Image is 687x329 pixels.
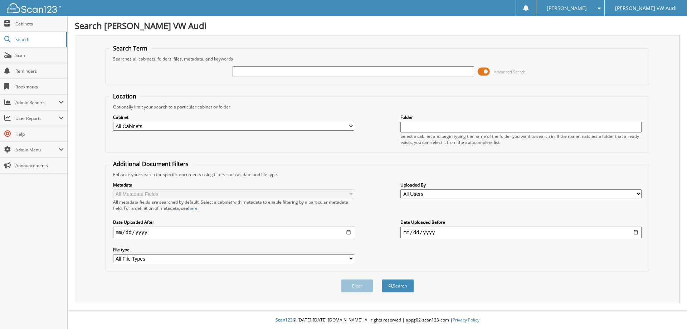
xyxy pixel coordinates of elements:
[15,37,63,43] span: Search
[547,6,587,10] span: [PERSON_NAME]
[400,114,642,120] label: Folder
[494,69,526,74] span: Advanced Search
[276,317,293,323] span: Scan123
[382,279,414,292] button: Search
[615,6,677,10] span: [PERSON_NAME] VW Audi
[400,219,642,225] label: Date Uploaded Before
[15,131,64,137] span: Help
[109,44,151,52] legend: Search Term
[113,227,354,238] input: start
[113,199,354,211] div: All metadata fields are searched by default. Select a cabinet with metadata to enable filtering b...
[15,147,59,153] span: Admin Menu
[109,160,192,168] legend: Additional Document Filters
[400,133,642,145] div: Select a cabinet and begin typing the name of the folder you want to search in. If the name match...
[400,182,642,188] label: Uploaded By
[109,56,645,62] div: Searches all cabinets, folders, files, metadata, and keywords
[15,115,59,121] span: User Reports
[15,84,64,90] span: Bookmarks
[68,311,687,329] div: © [DATE]-[DATE] [DOMAIN_NAME]. All rights reserved | appg02-scan123-com |
[188,205,198,211] a: here
[113,182,354,188] label: Metadata
[400,227,642,238] input: end
[341,279,373,292] button: Clear
[15,163,64,169] span: Announcements
[109,92,140,100] legend: Location
[15,21,64,27] span: Cabinets
[15,68,64,74] span: Reminders
[113,114,354,120] label: Cabinet
[113,247,354,253] label: File type
[15,52,64,58] span: Scan
[7,3,61,13] img: scan123-logo-white.svg
[453,317,479,323] a: Privacy Policy
[75,20,680,32] h1: Search [PERSON_NAME] VW Audi
[15,100,59,106] span: Admin Reports
[109,104,645,110] div: Optionally limit your search to a particular cabinet or folder
[109,171,645,178] div: Enhance your search for specific documents using filters such as date and file type.
[113,219,354,225] label: Date Uploaded After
